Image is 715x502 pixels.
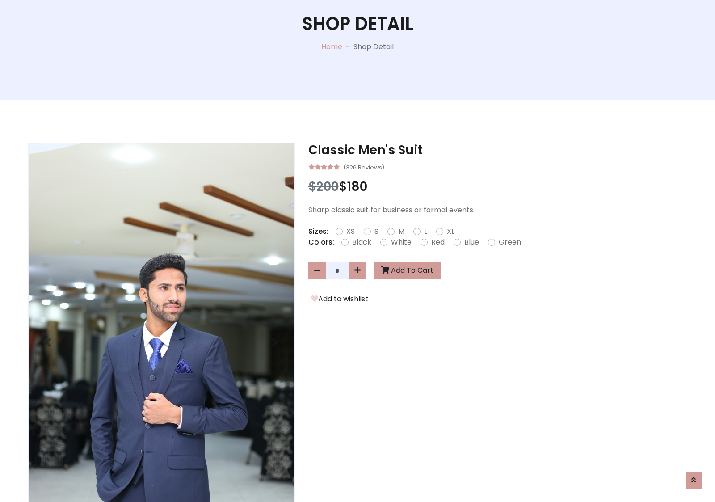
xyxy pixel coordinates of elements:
label: L [424,226,427,237]
label: Black [352,237,371,248]
h3: $ [308,179,687,194]
button: Add To Cart [374,262,441,279]
small: (326 Reviews) [343,161,384,172]
p: - [342,42,353,52]
label: White [391,237,412,248]
p: Shop Detail [353,42,394,52]
h1: Shop Detail [302,13,413,34]
h3: Classic Men's Suit [308,143,687,158]
span: 180 [347,178,367,195]
a: Home [321,42,342,52]
label: M [398,226,404,237]
p: Sizes: [308,226,328,237]
label: Green [499,237,521,248]
label: XS [346,226,355,237]
span: $200 [308,178,339,195]
p: Colors: [308,237,334,248]
label: S [374,226,379,237]
label: Red [431,237,445,248]
p: Sharp classic suit for business or formal events. [308,205,687,215]
label: Blue [464,237,479,248]
label: XL [447,226,454,237]
button: Add to wishlist [308,293,371,305]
